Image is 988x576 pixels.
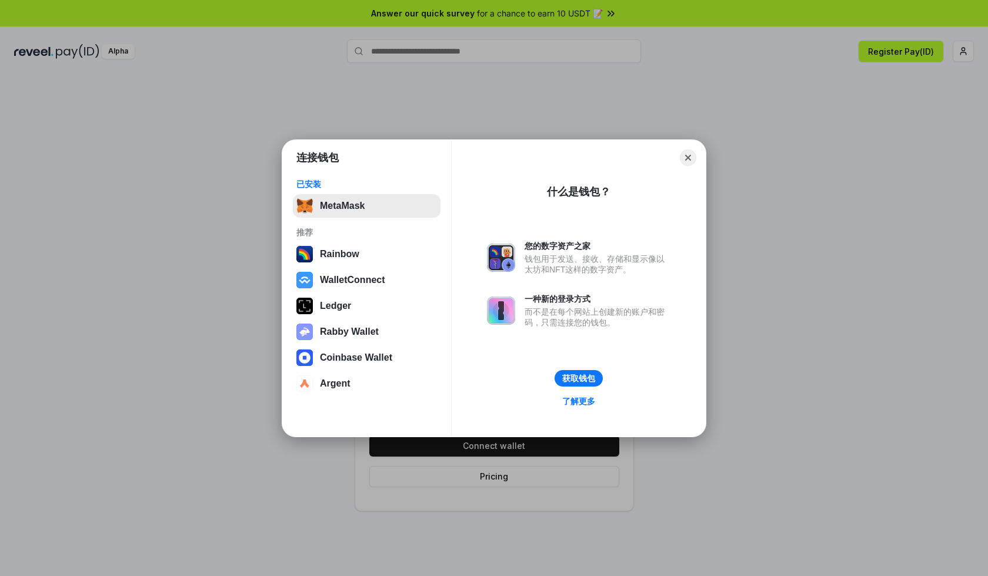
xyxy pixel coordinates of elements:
[320,378,351,389] div: Argent
[525,241,670,251] div: 您的数字资产之家
[555,394,602,409] a: 了解更多
[293,194,440,218] button: MetaMask
[293,320,440,344] button: Rabby Wallet
[296,324,313,340] img: svg+xml,%3Csvg%20xmlns%3D%22http%3A%2F%2Fwww.w3.org%2F2000%2Fsvg%22%20fill%3D%22none%22%20viewBox...
[296,198,313,214] img: svg+xml,%3Csvg%20fill%3D%22none%22%20height%3D%2233%22%20viewBox%3D%220%200%2035%2033%22%20width%...
[320,249,359,259] div: Rainbow
[293,372,440,395] button: Argent
[320,352,392,363] div: Coinbase Wallet
[293,294,440,318] button: Ledger
[320,275,385,285] div: WalletConnect
[320,301,351,311] div: Ledger
[320,201,365,211] div: MetaMask
[525,294,670,304] div: 一种新的登录方式
[293,268,440,292] button: WalletConnect
[293,242,440,266] button: Rainbow
[487,297,515,325] img: svg+xml,%3Csvg%20xmlns%3D%22http%3A%2F%2Fwww.w3.org%2F2000%2Fsvg%22%20fill%3D%22none%22%20viewBox...
[296,272,313,288] img: svg+xml,%3Csvg%20width%3D%2228%22%20height%3D%2228%22%20viewBox%3D%220%200%2028%2028%22%20fill%3D...
[296,375,313,392] img: svg+xml,%3Csvg%20width%3D%2228%22%20height%3D%2228%22%20viewBox%3D%220%200%2028%2028%22%20fill%3D...
[296,246,313,262] img: svg+xml,%3Csvg%20width%3D%22120%22%20height%3D%22120%22%20viewBox%3D%220%200%20120%20120%22%20fil...
[547,185,610,199] div: 什么是钱包？
[293,346,440,369] button: Coinbase Wallet
[296,179,437,189] div: 已安装
[562,373,595,384] div: 获取钱包
[680,149,696,166] button: Close
[562,396,595,407] div: 了解更多
[296,298,313,314] img: svg+xml,%3Csvg%20xmlns%3D%22http%3A%2F%2Fwww.w3.org%2F2000%2Fsvg%22%20width%3D%2228%22%20height%3...
[487,244,515,272] img: svg+xml,%3Csvg%20xmlns%3D%22http%3A%2F%2Fwww.w3.org%2F2000%2Fsvg%22%20fill%3D%22none%22%20viewBox...
[555,370,603,387] button: 获取钱包
[525,307,670,328] div: 而不是在每个网站上创建新的账户和密码，只需连接您的钱包。
[320,327,379,337] div: Rabby Wallet
[525,254,670,275] div: 钱包用于发送、接收、存储和显示像以太坊和NFT这样的数字资产。
[296,349,313,366] img: svg+xml,%3Csvg%20width%3D%2228%22%20height%3D%2228%22%20viewBox%3D%220%200%2028%2028%22%20fill%3D...
[296,227,437,238] div: 推荐
[296,151,339,165] h1: 连接钱包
